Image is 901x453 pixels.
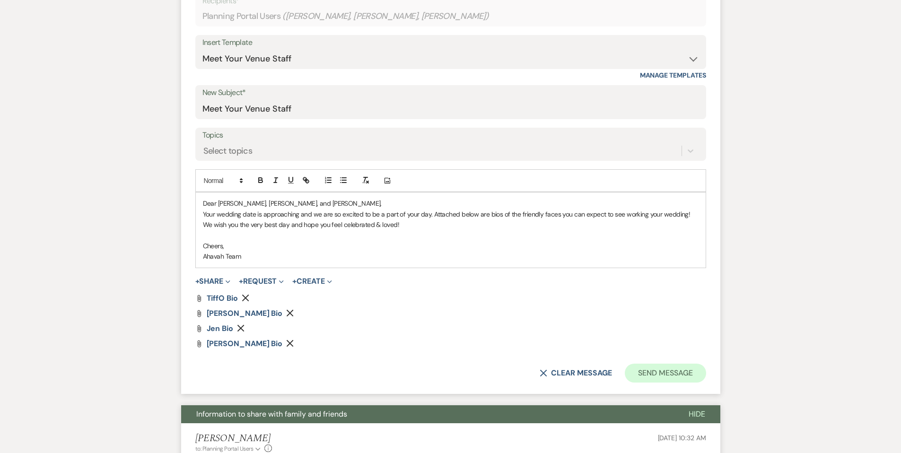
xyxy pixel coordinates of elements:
div: Insert Template [202,36,699,50]
a: Jen Bio [207,325,233,332]
p: Ahavah Team [203,251,699,261]
span: + [195,278,200,285]
span: [PERSON_NAME] Bio [207,339,283,348]
button: Hide [674,405,720,423]
a: Manage Templates [640,71,706,79]
button: Information to share with family and friends [181,405,674,423]
button: Send Message [625,364,706,383]
span: ( [PERSON_NAME], [PERSON_NAME], [PERSON_NAME] ) [282,10,489,23]
span: + [292,278,297,285]
label: Topics [202,129,699,142]
a: [PERSON_NAME] Bio [207,340,283,348]
span: TiffO Bio [207,293,238,303]
h5: [PERSON_NAME] [195,433,272,444]
button: Create [292,278,332,285]
button: Clear message [540,369,612,377]
span: [PERSON_NAME] Bio [207,308,283,318]
span: to: Planning Portal Users [195,445,254,453]
span: Hide [689,409,705,419]
span: [DATE] 10:32 AM [658,434,706,442]
p: Dear [PERSON_NAME], [PERSON_NAME], and [PERSON_NAME], [203,198,699,209]
span: Information to share with family and friends [196,409,347,419]
button: Request [239,278,284,285]
div: Planning Portal Users [202,7,699,26]
p: We wish you the very best day and hope you feel celebrated & loved! [203,219,699,230]
span: Jen Bio [207,323,233,333]
button: Share [195,278,231,285]
button: to: Planning Portal Users [195,444,262,453]
span: + [239,278,243,285]
label: New Subject* [202,86,699,100]
div: Select topics [203,145,253,157]
p: Your wedding date is approaching and we are so excited to be a part of your day. Attached below a... [203,209,699,219]
a: TiffO Bio [207,295,238,302]
a: [PERSON_NAME] Bio [207,310,283,317]
p: Cheers, [203,241,699,251]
